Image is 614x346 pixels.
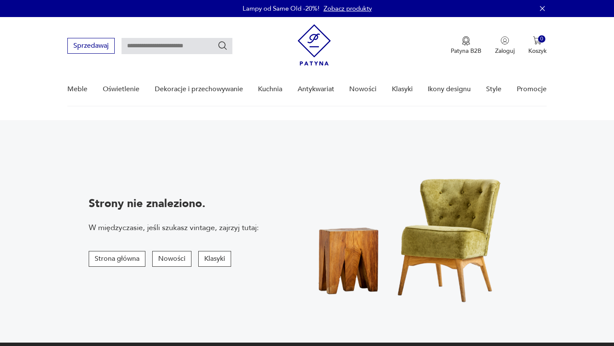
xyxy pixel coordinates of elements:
a: Ikona medaluPatyna B2B [451,36,481,55]
a: Klasyki [392,73,413,106]
img: Fotel [292,147,532,315]
a: Kuchnia [258,73,282,106]
button: Patyna B2B [451,36,481,55]
a: Promocje [517,73,547,106]
button: Zaloguj [495,36,515,55]
a: Nowości [349,73,377,106]
a: Dekoracje i przechowywanie [155,73,243,106]
button: Klasyki [198,251,231,267]
a: Antykwariat [298,73,334,106]
img: Ikona medalu [462,36,470,46]
p: Zaloguj [495,47,515,55]
img: Patyna - sklep z meblami i dekoracjami vintage [298,24,331,66]
a: Style [486,73,501,106]
a: Meble [67,73,87,106]
button: Nowości [152,251,191,267]
p: W międzyczasie, jeśli szukasz vintage, zajrzyj tutaj: [89,222,259,233]
p: Strony nie znaleziono. [89,196,259,211]
img: Ikonka użytkownika [501,36,509,45]
p: Patyna B2B [451,47,481,55]
a: Sprzedawaj [67,43,115,49]
button: Strona główna [89,251,145,267]
a: Ikony designu [428,73,471,106]
a: Oświetlenie [103,73,139,106]
button: Sprzedawaj [67,38,115,54]
p: Lampy od Same Old -20%! [243,4,319,13]
a: Zobacz produkty [324,4,372,13]
img: Ikona koszyka [533,36,542,45]
button: Szukaj [217,40,228,51]
button: 0Koszyk [528,36,547,55]
div: 0 [538,35,545,43]
p: Koszyk [528,47,547,55]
